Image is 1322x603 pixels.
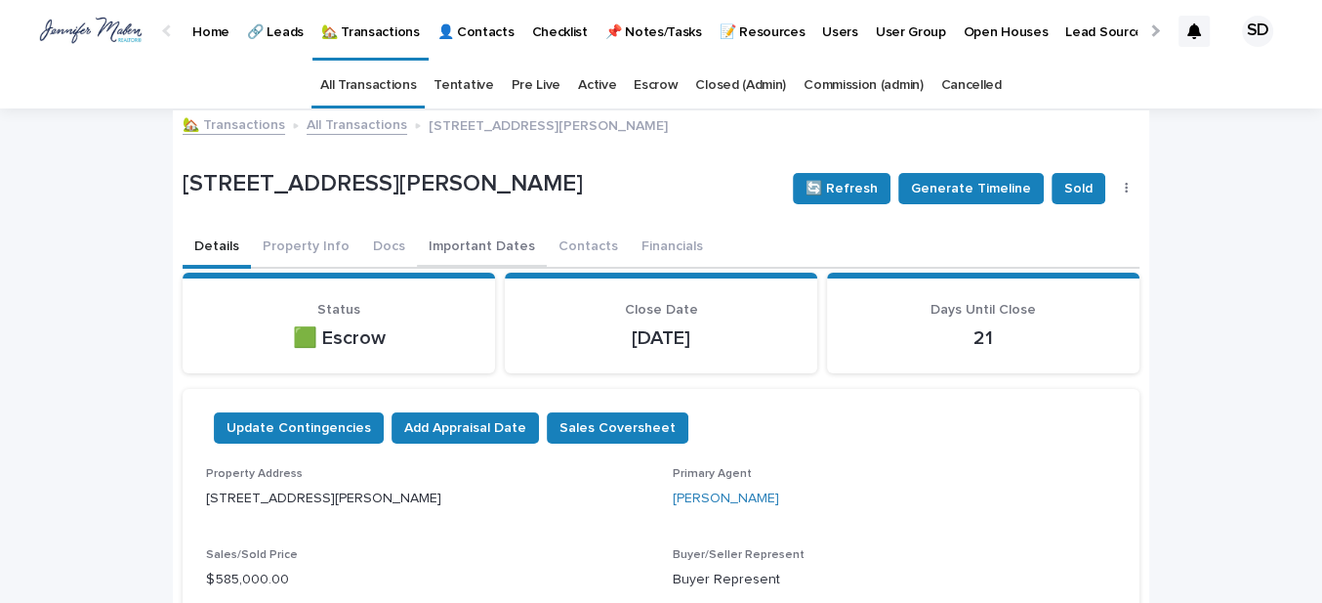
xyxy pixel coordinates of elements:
[911,179,1031,198] span: Generate Timeline
[227,418,371,438] span: Update Contingencies
[695,63,786,108] a: Closed (Admin)
[429,113,668,135] p: [STREET_ADDRESS][PERSON_NAME]
[624,303,697,317] span: Close Date
[206,489,649,509] p: [STREET_ADDRESS][PERSON_NAME]
[673,489,779,509] a: [PERSON_NAME]
[39,12,143,51] img: wuAGYP89SDOeM5CITrc5
[804,63,923,108] a: Commission (admin)
[673,468,752,480] span: Primary Agent
[634,63,678,108] a: Escrow
[317,303,360,317] span: Status
[183,228,251,269] button: Details
[528,326,794,350] p: [DATE]
[630,228,715,269] button: Financials
[392,412,539,444] button: Add Appraisal Date
[214,412,384,444] button: Update Contingencies
[206,326,472,350] p: 🟩 Escrow
[183,170,777,198] p: [STREET_ADDRESS][PERSON_NAME]
[361,228,417,269] button: Docs
[417,228,547,269] button: Important Dates
[806,179,878,198] span: 🔄 Refresh
[206,549,298,561] span: Sales/Sold Price
[404,418,526,438] span: Add Appraisal Date
[251,228,361,269] button: Property Info
[559,418,676,438] span: Sales Coversheet
[206,570,649,590] p: $ 585,000.00
[793,173,890,204] button: 🔄 Refresh
[434,63,493,108] a: Tentative
[673,570,1116,590] p: Buyer Represent
[578,63,616,108] a: Active
[547,412,688,444] button: Sales Coversheet
[930,303,1036,317] span: Days Until Close
[206,468,303,480] span: Property Address
[1052,173,1105,204] button: Sold
[940,63,1001,108] a: Cancelled
[850,326,1116,350] p: 21
[320,63,416,108] a: All Transactions
[512,63,561,108] a: Pre Live
[673,549,805,561] span: Buyer/Seller Represent
[1064,179,1093,198] span: Sold
[307,112,407,135] a: All Transactions
[183,112,285,135] a: 🏡 Transactions
[898,173,1044,204] button: Generate Timeline
[547,228,630,269] button: Contacts
[1242,16,1273,47] div: SD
